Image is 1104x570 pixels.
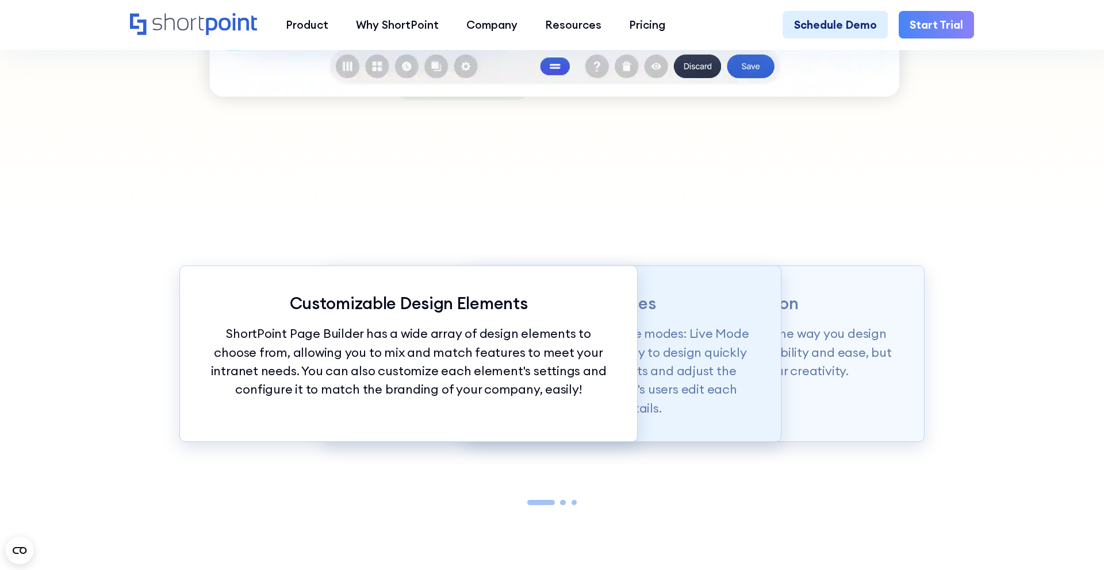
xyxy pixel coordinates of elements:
div: Pricing [629,17,665,33]
div: Product [286,17,328,33]
button: Open CMP widget [6,537,33,564]
a: Start Trial [899,11,974,38]
div: Resources [545,17,601,33]
div: Why ShortPoint [356,17,439,33]
a: Why ShortPoint [342,11,453,38]
a: Resources [531,11,615,38]
a: Product [272,11,342,38]
p: ShortPoint Page Builder has a wide array of design elements to choose from, allowing you to mix a... [208,324,609,399]
a: Home [130,13,258,37]
iframe: Chat Widget [1046,515,1104,570]
div: Company [466,17,517,33]
p: Customizable Design Elements [208,294,609,314]
a: Pricing [615,11,679,38]
a: Schedule Demo [783,11,887,38]
a: Company [453,11,531,38]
